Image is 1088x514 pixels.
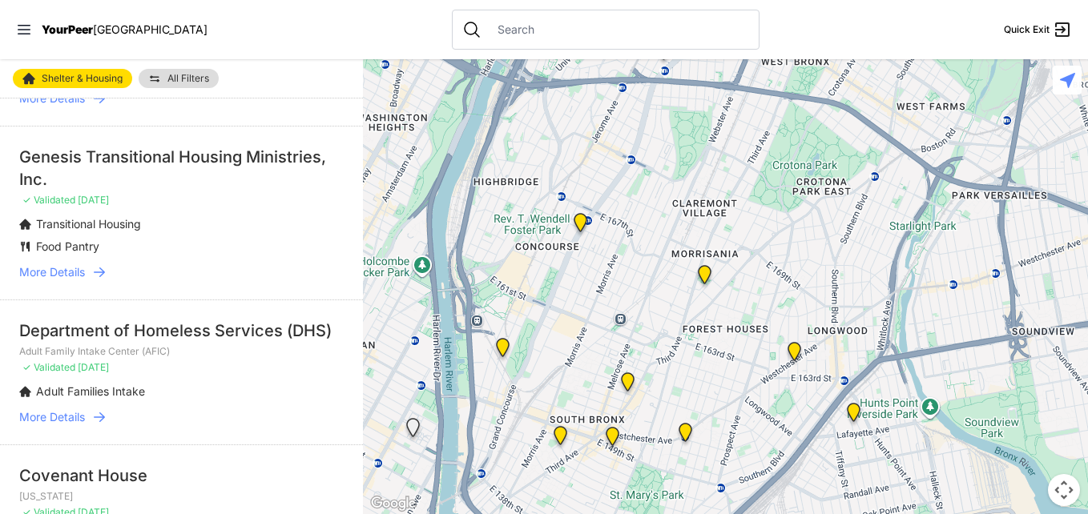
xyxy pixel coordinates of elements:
[19,146,344,191] div: Genesis Transitional Housing Ministries, Inc.
[488,22,749,38] input: Search
[22,361,75,373] span: ✓ Validated
[397,412,429,450] div: Upper West Side, Closed
[611,366,644,404] div: Bronx Youth Center (BYC)
[544,420,577,458] div: Queen of Peace Single Male-Identified Adult Shelter
[93,22,208,36] span: [GEOGRAPHIC_DATA]
[367,493,420,514] img: Google
[19,90,85,106] span: More Details
[486,331,519,370] div: Prevention Assistance and Temporary Housing (PATH)
[78,361,109,373] span: [DATE]
[19,409,344,425] a: More Details
[564,207,597,245] div: Bronx Housing Court, Clerk's Office
[36,384,145,398] span: Adult Families Intake
[19,464,344,487] div: Covenant House
[36,217,141,231] span: Transitional Housing
[688,259,721,297] div: Franklin Women's Shelter and Intake
[36,239,99,253] span: Food Pantry
[1048,474,1080,506] button: Map camera controls
[19,409,85,425] span: More Details
[837,396,870,435] div: Living Room 24-Hour Drop-In Center
[596,420,629,459] div: The Bronx Pride Center
[19,490,344,503] p: [US_STATE]
[19,264,85,280] span: More Details
[19,90,344,106] a: More Details
[167,74,209,83] span: All Filters
[367,493,420,514] a: Open this area in Google Maps (opens a new window)
[78,194,109,206] span: [DATE]
[778,335,811,374] div: Bronx
[19,264,344,280] a: More Details
[1004,23,1050,36] span: Quick Exit
[42,74,123,83] span: Shelter & Housing
[13,69,132,88] a: Shelter & Housing
[22,194,75,206] span: ✓ Validated
[42,22,93,36] span: YourPeer
[1004,20,1072,39] a: Quick Exit
[139,69,219,88] a: All Filters
[42,25,208,34] a: YourPeer[GEOGRAPHIC_DATA]
[19,345,344,358] p: Adult Family Intake Center (AFIC)
[669,416,702,455] div: Hunts Point Multi-Service Center
[19,319,344,342] div: Department of Homeless Services (DHS)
